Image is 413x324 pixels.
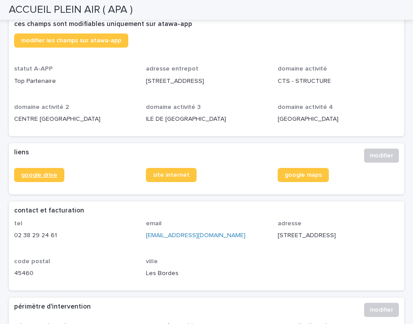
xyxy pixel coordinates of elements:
[14,220,22,227] span: tel
[14,258,50,264] span: code postal
[278,115,399,124] p: [GEOGRAPHIC_DATA]
[146,258,158,264] span: ville
[14,34,128,48] a: modifier les champs sur atawa-app
[146,115,267,124] p: ILE DE [GEOGRAPHIC_DATA]
[278,77,399,86] p: CTS - STRUCTURE
[14,168,64,182] a: google drive
[278,220,301,227] span: adresse
[146,104,201,110] span: domaine activité 3
[14,207,84,215] h2: contact et facturation
[370,305,393,314] span: modifier
[278,66,327,72] span: domaine activité
[14,303,91,311] h2: périmètre d'intervention
[278,231,399,240] p: [STREET_ADDRESS]
[14,20,192,28] h2: ces champs sont modifiables uniquement sur atawa-app
[285,172,322,178] span: google maps
[364,303,399,317] button: modifier
[153,172,190,178] span: site internet
[146,77,267,86] p: [STREET_ADDRESS]
[9,4,133,16] h2: ACCUEIL PLEIN AIR ( APA )
[146,269,267,278] p: Les Bordes
[146,66,198,72] span: adresse entrepot
[364,149,399,163] button: modifier
[14,66,53,72] span: statut A-APP
[14,231,135,240] p: 02 38 29 24 61
[278,104,333,110] span: domaine activité 4
[14,77,135,86] p: Top Partenaire
[146,220,162,227] span: email
[146,168,197,182] a: site internet
[21,172,57,178] span: google drive
[21,37,121,44] span: modifier les champs sur atawa-app
[14,115,135,124] p: CENTRE [GEOGRAPHIC_DATA]
[370,151,393,160] span: modifier
[14,104,69,110] span: domaine activité 2
[146,232,246,238] a: [EMAIL_ADDRESS][DOMAIN_NAME]
[14,149,29,156] h2: liens
[14,269,135,278] p: 45460
[278,168,329,182] a: google maps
